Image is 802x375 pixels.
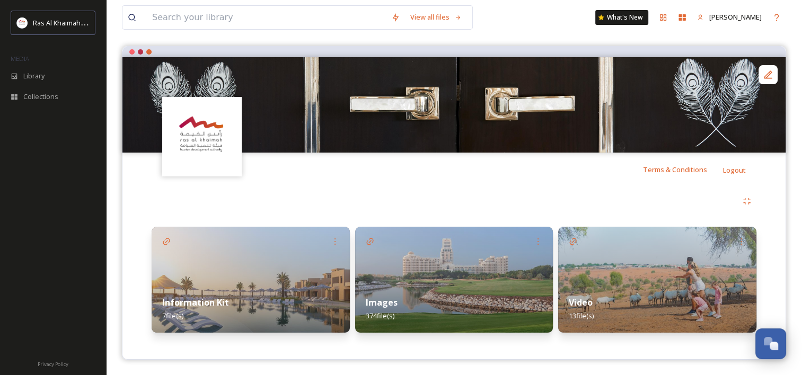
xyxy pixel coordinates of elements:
[595,10,648,25] a: What's New
[643,163,723,176] a: Terms & Conditions
[692,7,767,28] a: [PERSON_NAME]
[643,165,707,174] span: Terms & Conditions
[723,165,746,175] span: Logout
[355,227,553,333] img: 78b6791c-afca-47d9-b215-0d5f683c3802.jpg
[33,17,183,28] span: Ras Al Khaimah Tourism Development Authority
[569,297,593,308] strong: Video
[23,92,58,102] span: Collections
[558,227,756,333] img: 7040f694-27b3-479b-9e6d-6281a11ed342.jpg
[366,297,398,308] strong: Images
[38,357,68,370] a: Privacy Policy
[152,227,350,333] img: 5d877220-f30f-446c-a8b4-c25610d4cf05.jpg
[709,12,762,22] span: [PERSON_NAME]
[164,98,241,175] img: Logo_RAKTDA_RGB-01.png
[11,55,29,63] span: MEDIA
[23,71,45,81] span: Library
[162,311,183,320] span: 7 file(s)
[755,328,786,359] button: Open Chat
[122,57,786,153] img: Waldorf Astoria Ras Al Khaimah .jpg
[405,7,467,28] a: View all files
[147,6,386,29] input: Search your library
[17,17,28,28] img: Logo_RAKTDA_RGB-01.png
[38,361,68,368] span: Privacy Policy
[569,311,594,320] span: 13 file(s)
[366,311,394,320] span: 374 file(s)
[162,297,229,308] strong: Information Kit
